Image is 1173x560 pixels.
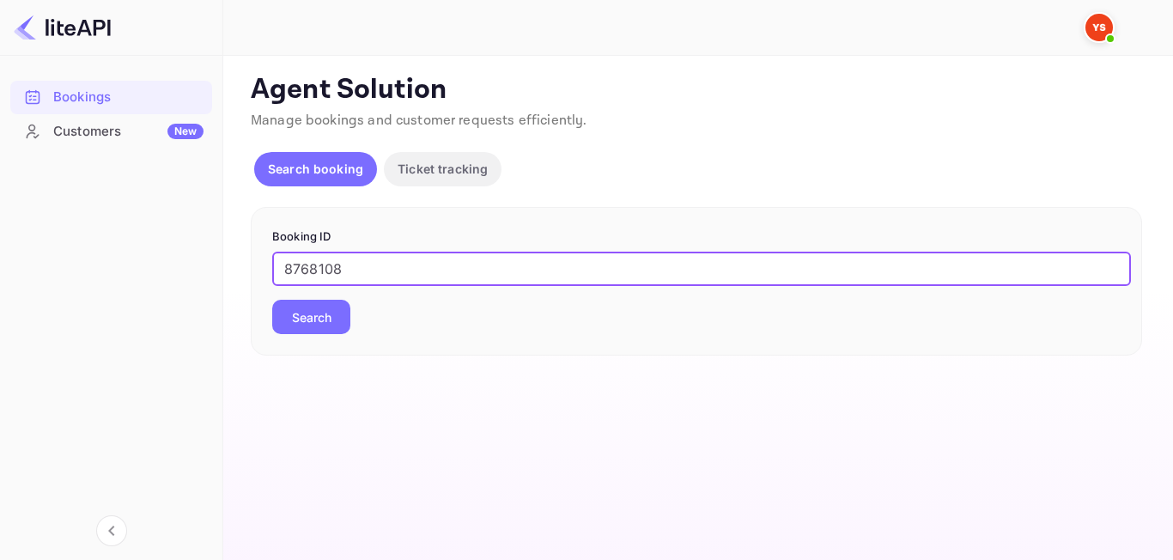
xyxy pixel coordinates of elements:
img: Yandex Support [1085,14,1113,41]
a: Bookings [10,81,212,113]
button: Collapse navigation [96,515,127,546]
p: Search booking [268,160,363,178]
div: Bookings [10,81,212,114]
img: LiteAPI logo [14,14,111,41]
input: Enter Booking ID (e.g., 63782194) [272,252,1131,286]
p: Ticket tracking [398,160,488,178]
div: Customers [53,122,204,142]
p: Booking ID [272,228,1121,246]
p: Agent Solution [251,73,1142,107]
div: Bookings [53,88,204,107]
span: Manage bookings and customer requests efficiently. [251,112,587,130]
a: CustomersNew [10,115,212,147]
div: New [167,124,204,139]
button: Search [272,300,350,334]
div: CustomersNew [10,115,212,149]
